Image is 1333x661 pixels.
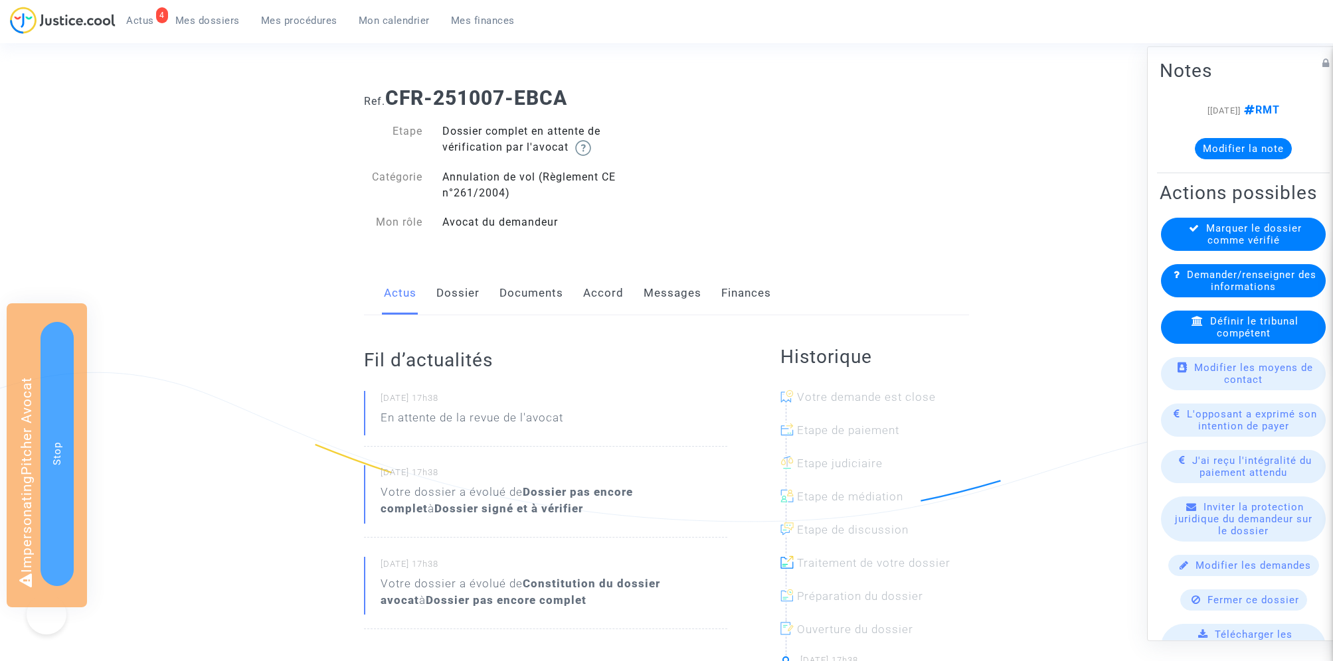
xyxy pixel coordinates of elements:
[354,169,432,201] div: Catégorie
[644,271,701,315] a: Messages
[7,303,87,607] div: Impersonating
[364,348,727,372] h2: Fil d’actualités
[27,595,66,634] iframe: Help Scout Beacon - Open
[1187,408,1317,432] span: L'opposant a exprimé son intention de payer
[385,86,567,110] b: CFR-251007-EBCA
[354,214,432,230] div: Mon rôle
[583,271,624,315] a: Accord
[381,484,727,517] div: Votre dossier a évolué de à
[1207,106,1241,115] span: [[DATE]]
[575,140,591,156] img: help.svg
[126,15,154,27] span: Actus
[426,593,586,607] b: Dossier pas encore complet
[381,467,727,484] small: [DATE] 17h38
[451,15,515,27] span: Mes finances
[1160,59,1327,82] h2: Notes
[1195,138,1292,159] button: Modifier la note
[1207,594,1299,606] span: Fermer ce dossier
[797,390,936,404] span: Votre demande est close
[1196,559,1311,571] span: Modifier les demandes
[10,7,116,34] img: jc-logo.svg
[381,558,727,575] small: [DATE] 17h38
[116,11,165,31] a: 4Actus
[381,392,727,409] small: [DATE] 17h38
[381,577,660,607] b: Constitution du dossier avocat
[261,15,337,27] span: Mes procédures
[432,214,667,230] div: Avocat du demandeur
[432,123,667,156] div: Dossier complet en attente de vérification par l'avocat
[1160,181,1327,204] h2: Actions possibles
[364,95,385,108] span: Ref.
[175,15,240,27] span: Mes dossiers
[434,502,583,515] b: Dossier signé et à vérifier
[381,575,727,609] div: Votre dossier a évolué de à
[165,11,250,31] a: Mes dossiers
[354,123,432,156] div: Etape
[1210,315,1298,339] span: Définir le tribunal compétent
[1187,269,1316,293] span: Demander/renseigner des informations
[432,169,667,201] div: Annulation de vol (Règlement CE n°261/2004)
[721,271,771,315] a: Finances
[348,11,440,31] a: Mon calendrier
[156,7,168,23] div: 4
[41,322,74,586] button: Stop
[381,409,563,433] p: En attente de la revue de l'avocat
[1194,362,1313,386] span: Modifier les moyens de contact
[1192,455,1312,478] span: J'ai reçu l'intégralité du paiement attendu
[51,442,63,465] span: Stop
[250,11,348,31] a: Mes procédures
[1241,104,1280,116] span: RMT
[436,271,480,315] a: Dossier
[499,271,563,315] a: Documents
[1175,501,1312,537] span: Inviter la protection juridique du demandeur sur le dossier
[1206,222,1302,246] span: Marquer le dossier comme vérifié
[440,11,525,31] a: Mes finances
[359,15,430,27] span: Mon calendrier
[384,271,416,315] a: Actus
[780,345,969,368] h2: Historique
